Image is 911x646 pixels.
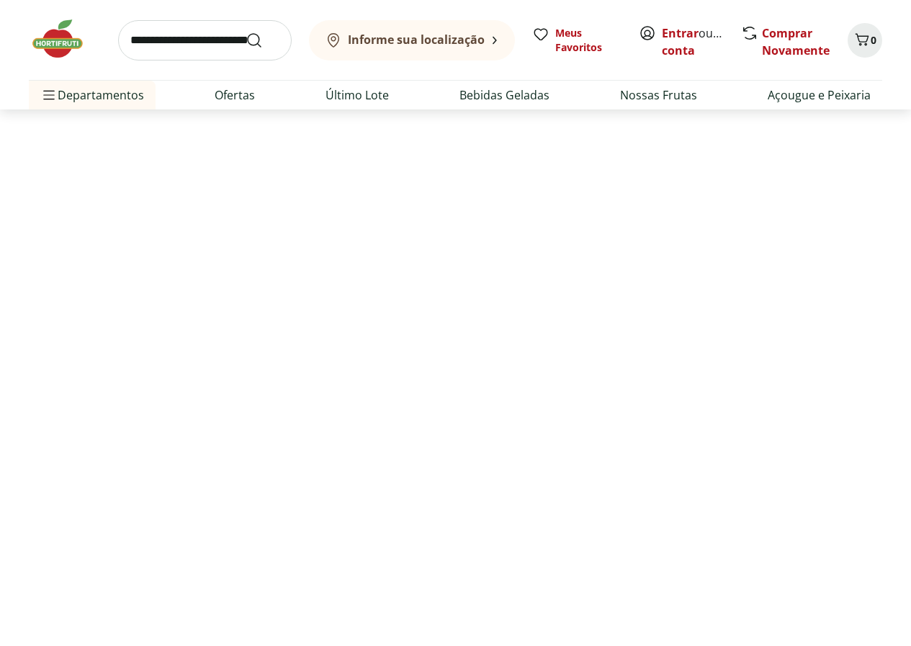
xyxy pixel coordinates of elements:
a: Açougue e Peixaria [768,86,871,104]
a: Comprar Novamente [762,25,830,58]
a: Nossas Frutas [620,86,697,104]
a: Entrar [662,25,699,41]
b: Informe sua localização [348,32,485,48]
span: ou [662,24,726,59]
a: Ofertas [215,86,255,104]
button: Informe sua localização [309,20,515,60]
button: Carrinho [848,23,882,58]
span: Departamentos [40,78,144,112]
input: search [118,20,292,60]
a: Meus Favoritos [532,26,621,55]
button: Submit Search [246,32,280,49]
a: Criar conta [662,25,741,58]
a: Bebidas Geladas [459,86,549,104]
span: Meus Favoritos [555,26,621,55]
img: Hortifruti [29,17,101,60]
a: Último Lote [326,86,389,104]
button: Menu [40,78,58,112]
span: 0 [871,33,876,47]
